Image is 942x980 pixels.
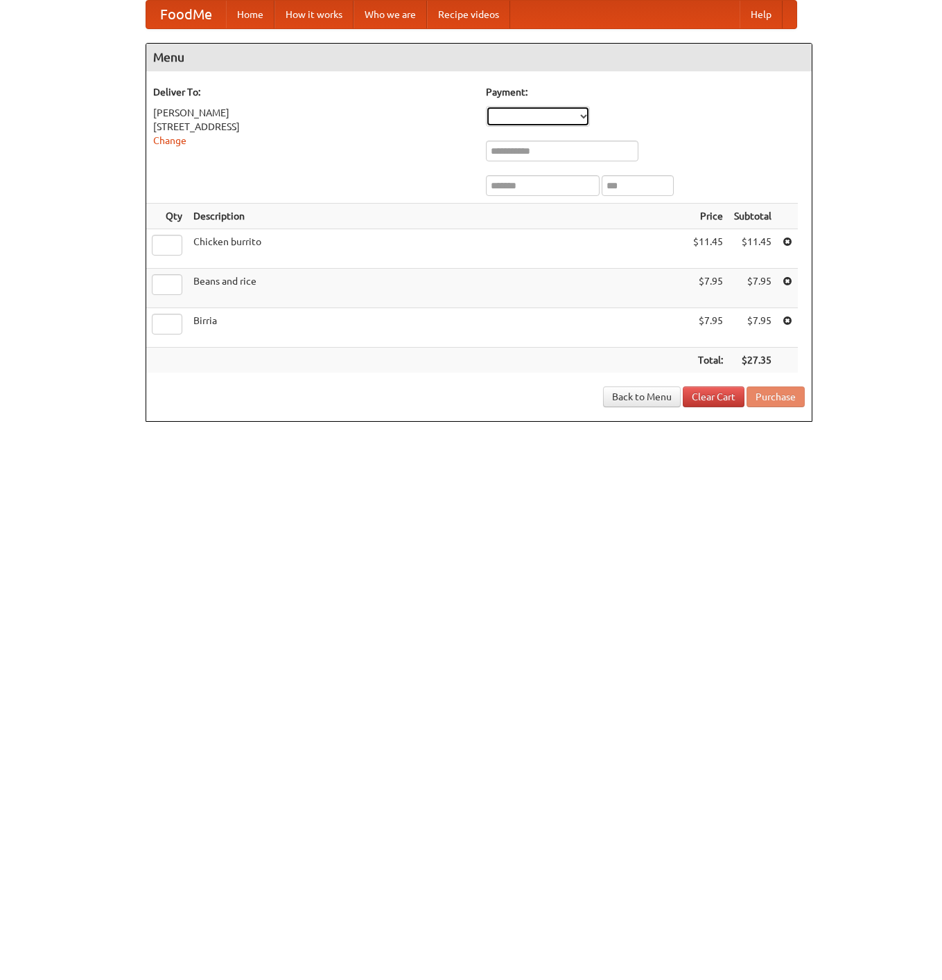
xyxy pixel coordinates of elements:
th: Qty [146,204,188,229]
a: FoodMe [146,1,226,28]
td: Chicken burrito [188,229,688,269]
a: Recipe videos [427,1,510,28]
h5: Deliver To: [153,85,472,99]
td: $11.45 [729,229,777,269]
td: $7.95 [688,269,729,308]
th: Subtotal [729,204,777,229]
th: Total: [688,348,729,373]
td: Birria [188,308,688,348]
td: $7.95 [688,308,729,348]
td: Beans and rice [188,269,688,308]
td: $7.95 [729,269,777,308]
a: Help [740,1,783,28]
td: $11.45 [688,229,729,269]
a: Back to Menu [603,386,681,407]
a: Who we are [354,1,427,28]
h5: Payment: [486,85,805,99]
a: Clear Cart [683,386,744,407]
div: [PERSON_NAME] [153,106,472,120]
th: Description [188,204,688,229]
th: Price [688,204,729,229]
div: [STREET_ADDRESS] [153,120,472,134]
a: Change [153,135,186,146]
a: Home [226,1,274,28]
th: $27.35 [729,348,777,373]
a: How it works [274,1,354,28]
button: Purchase [747,386,805,407]
td: $7.95 [729,308,777,348]
h4: Menu [146,44,812,71]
